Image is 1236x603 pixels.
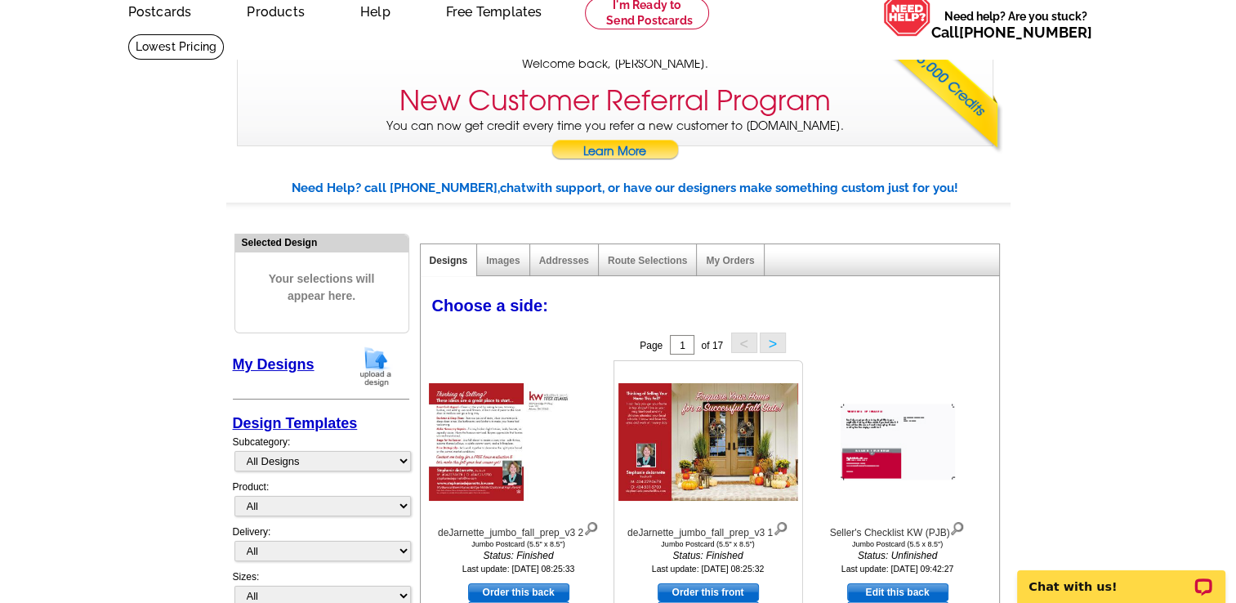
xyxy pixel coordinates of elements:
[430,255,468,266] a: Designs
[706,255,754,266] a: My Orders
[235,234,408,250] div: Selected Design
[583,518,599,536] img: view design details
[731,333,757,353] button: <
[468,583,569,601] a: use this design
[233,525,409,569] div: Delivery:
[432,297,548,315] span: Choose a side:
[522,56,708,73] span: Welcome back, [PERSON_NAME].
[539,255,589,266] a: Addresses
[931,24,1092,41] span: Call
[429,548,609,563] i: Status: Finished
[640,340,663,351] span: Page
[701,340,723,351] span: of 17
[462,564,575,574] small: Last update: [DATE] 08:25:33
[808,540,988,548] div: Jumbo Postcard (5.5 x 8.5")
[486,255,520,266] a: Images
[500,181,526,195] span: chat
[931,8,1100,41] span: Need help? Are you stuck?
[841,564,954,574] small: Last update: [DATE] 09:42:27
[399,84,831,118] h3: New Customer Referral Program
[248,254,396,321] span: Your selections will appear here.
[618,383,798,501] img: deJarnette_jumbo_fall_prep_v3 1
[808,548,988,563] i: Status: Unfinished
[551,140,680,164] a: Learn More
[618,540,798,548] div: Jumbo Postcard (5.5" x 8.5")
[233,435,409,480] div: Subcategory:
[773,518,788,536] img: view design details
[233,415,358,431] a: Design Templates
[233,356,315,373] a: My Designs
[238,118,993,164] p: You can now get credit every time you refer a new customer to [DOMAIN_NAME].
[429,518,609,540] div: deJarnette_jumbo_fall_prep_v3 2
[233,480,409,525] div: Product:
[959,24,1092,41] a: [PHONE_NUMBER]
[608,255,687,266] a: Route Selections
[847,583,948,601] a: use this design
[618,518,798,540] div: deJarnette_jumbo_fall_prep_v3 1
[760,333,786,353] button: >
[429,540,609,548] div: Jumbo Postcard (5.5" x 8.5")
[1006,552,1236,603] iframe: LiveChat chat widget
[652,564,765,574] small: Last update: [DATE] 08:25:32
[658,583,759,601] a: use this design
[949,518,965,536] img: view design details
[292,179,1011,198] div: Need Help? call [PHONE_NUMBER], with support, or have our designers make something custom just fo...
[808,518,988,540] div: Seller's Checklist KW (PJB)
[841,404,955,480] img: Seller's Checklist KW (PJB)
[618,548,798,563] i: Status: Finished
[355,346,397,387] img: upload-design
[429,383,609,501] img: deJarnette_jumbo_fall_prep_v3 2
